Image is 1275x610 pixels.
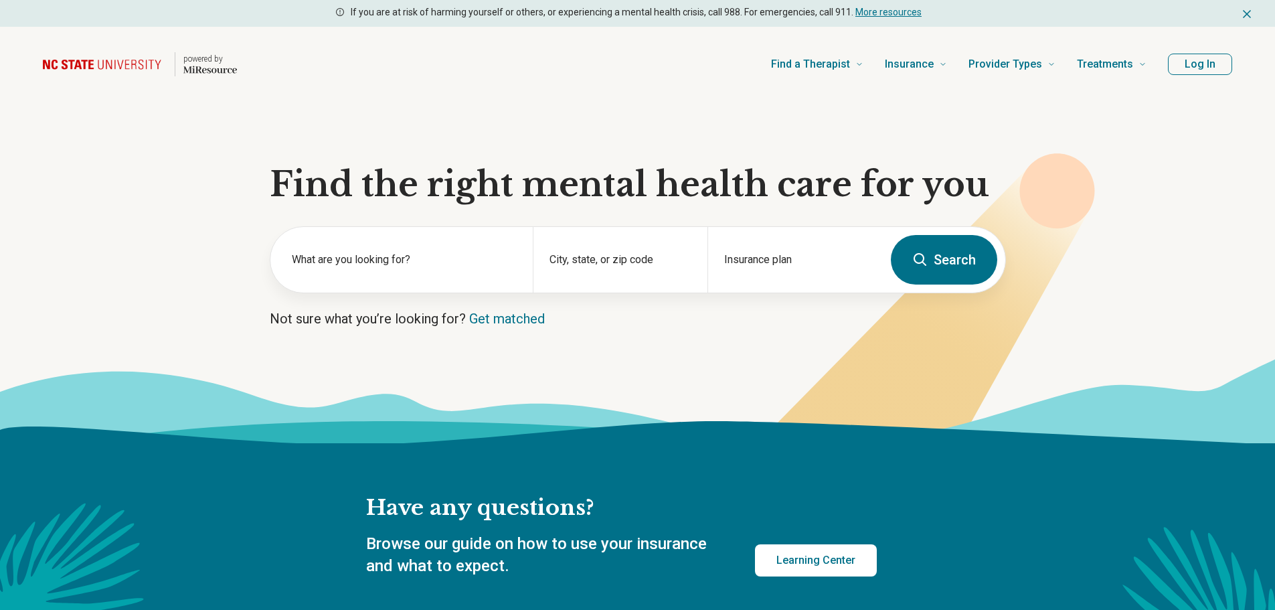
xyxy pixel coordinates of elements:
[1240,5,1254,21] button: Dismiss
[292,252,517,268] label: What are you looking for?
[891,235,997,285] button: Search
[771,55,850,74] span: Find a Therapist
[755,544,877,577] a: Learning Center
[1168,54,1232,75] button: Log In
[771,37,863,91] a: Find a Therapist
[366,533,723,578] p: Browse our guide on how to use your insurance and what to expect.
[469,311,545,327] a: Get matched
[1077,37,1146,91] a: Treatments
[885,55,934,74] span: Insurance
[366,494,877,522] h2: Have any questions?
[855,7,922,17] a: More resources
[43,43,237,86] a: Home page
[968,37,1055,91] a: Provider Types
[270,165,1006,205] h1: Find the right mental health care for you
[270,309,1006,328] p: Not sure what you’re looking for?
[968,55,1042,74] span: Provider Types
[1077,55,1133,74] span: Treatments
[183,54,237,64] p: powered by
[351,5,922,19] p: If you are at risk of harming yourself or others, or experiencing a mental health crisis, call 98...
[885,37,947,91] a: Insurance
